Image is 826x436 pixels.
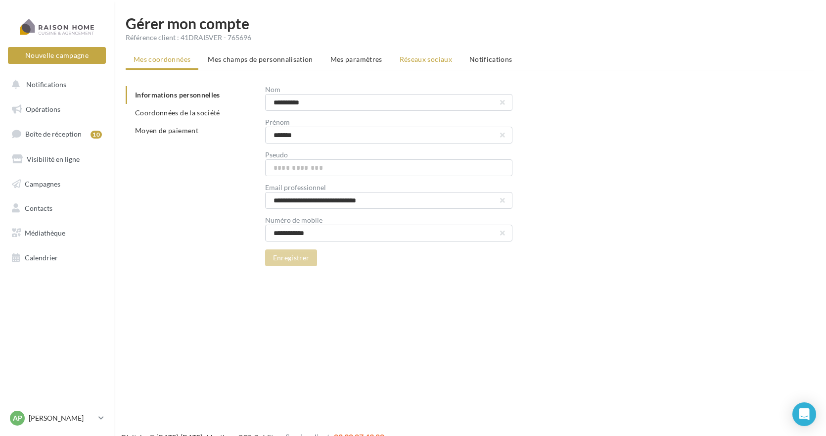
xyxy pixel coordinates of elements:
a: Médiathèque [6,223,108,243]
span: Notifications [469,55,512,63]
span: Contacts [25,204,52,212]
span: Moyen de paiement [135,126,198,135]
a: Boîte de réception10 [6,123,108,145]
div: 10 [91,131,102,139]
p: [PERSON_NAME] [29,413,94,423]
h1: Gérer mon compte [126,16,814,31]
div: Pseudo [265,151,512,158]
span: Mes champs de personnalisation [208,55,313,63]
div: Email professionnel [265,184,512,191]
span: Coordonnées de la société [135,108,220,117]
a: Calendrier [6,247,108,268]
span: Médiathèque [25,229,65,237]
div: Prénom [265,119,512,126]
span: Opérations [26,105,60,113]
div: Nom [265,86,512,93]
span: Visibilité en ligne [27,155,80,163]
button: Enregistrer [265,249,318,266]
span: Campagnes [25,179,60,188]
div: Numéro de mobile [265,217,512,224]
span: AP [13,413,22,423]
button: Nouvelle campagne [8,47,106,64]
span: Notifications [26,80,66,89]
span: Calendrier [25,253,58,262]
a: Campagnes [6,174,108,194]
a: Opérations [6,99,108,120]
a: AP [PERSON_NAME] [8,409,106,428]
span: Réseaux sociaux [400,55,452,63]
a: Contacts [6,198,108,219]
a: Visibilité en ligne [6,149,108,170]
div: Référence client : 41DRAISVER - 765696 [126,33,814,43]
span: Mes paramètres [330,55,382,63]
div: Open Intercom Messenger [792,402,816,426]
span: Boîte de réception [25,130,82,138]
button: Notifications [6,74,104,95]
